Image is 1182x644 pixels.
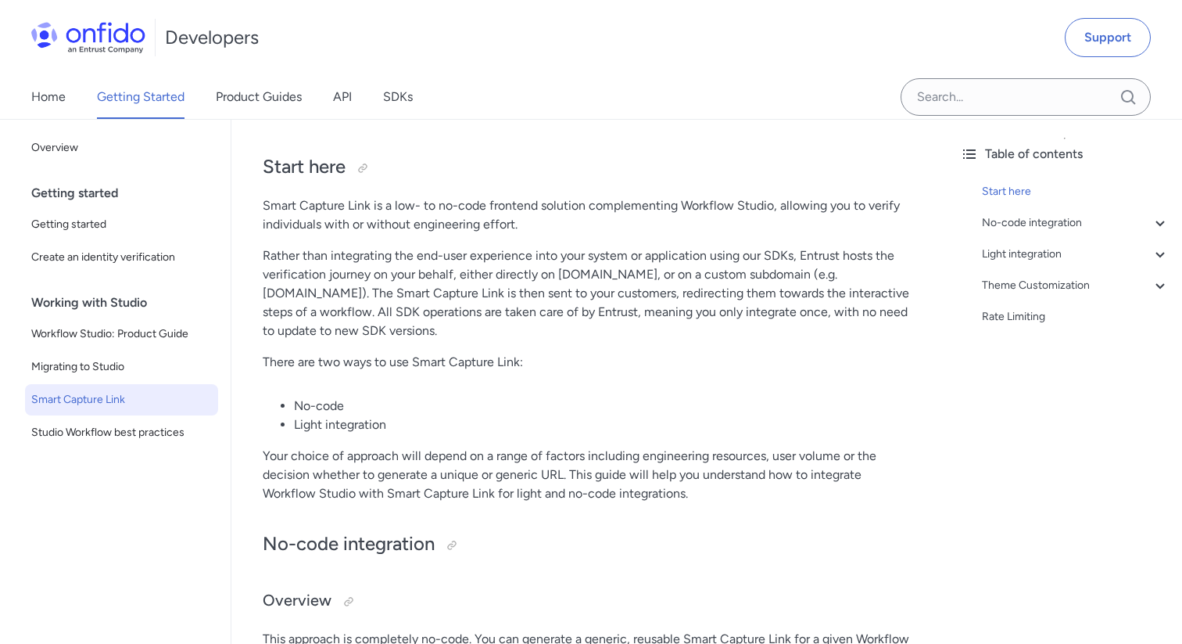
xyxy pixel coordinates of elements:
a: SDKs [383,75,413,119]
a: Rate Limiting [982,308,1169,326]
div: Working with Studio [31,287,224,318]
p: Smart Capture Link is a low- to no-code frontend solution complementing Workflow Studio, allowing... [263,196,916,234]
p: There are two ways to use Smart Capture Link: [263,353,916,372]
a: Support [1065,18,1151,57]
a: Start here [982,182,1169,201]
a: Create an identity verification [25,242,218,273]
a: Product Guides [216,75,302,119]
a: Light integration [982,245,1169,264]
span: Overview [31,139,212,157]
li: No-code [294,397,916,416]
span: Studio Workflow best practices [31,423,212,442]
div: Table of contents [960,145,1169,164]
a: Smart Capture Link [25,384,218,416]
a: Migrating to Studio [25,351,218,383]
h3: Overview [263,589,916,614]
p: Rather than integrating the end-user experience into your system or application using our SDKs, E... [263,246,916,340]
h2: Start here [263,154,916,181]
span: Create an identity verification [31,248,212,267]
a: Getting started [25,209,218,240]
img: Onfido Logo [31,22,145,53]
span: Getting started [31,215,212,234]
h1: Developers [165,25,259,50]
a: Getting Started [97,75,184,119]
a: Overview [25,132,218,164]
a: Workflow Studio: Product Guide [25,318,218,350]
span: Smart Capture Link [31,390,212,409]
a: Studio Workflow best practices [25,417,218,448]
div: Getting started [31,178,224,209]
li: Light integration [294,416,916,434]
span: Migrating to Studio [31,358,212,376]
a: Home [31,75,66,119]
a: API [333,75,352,119]
span: Workflow Studio: Product Guide [31,325,212,344]
p: Your choice of approach will depend on a range of factors including engineering resources, user v... [263,447,916,503]
input: Onfido search input field [901,78,1151,116]
a: No-code integration [982,214,1169,232]
h2: No-code integration [263,531,916,558]
a: Theme Customization [982,276,1169,295]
